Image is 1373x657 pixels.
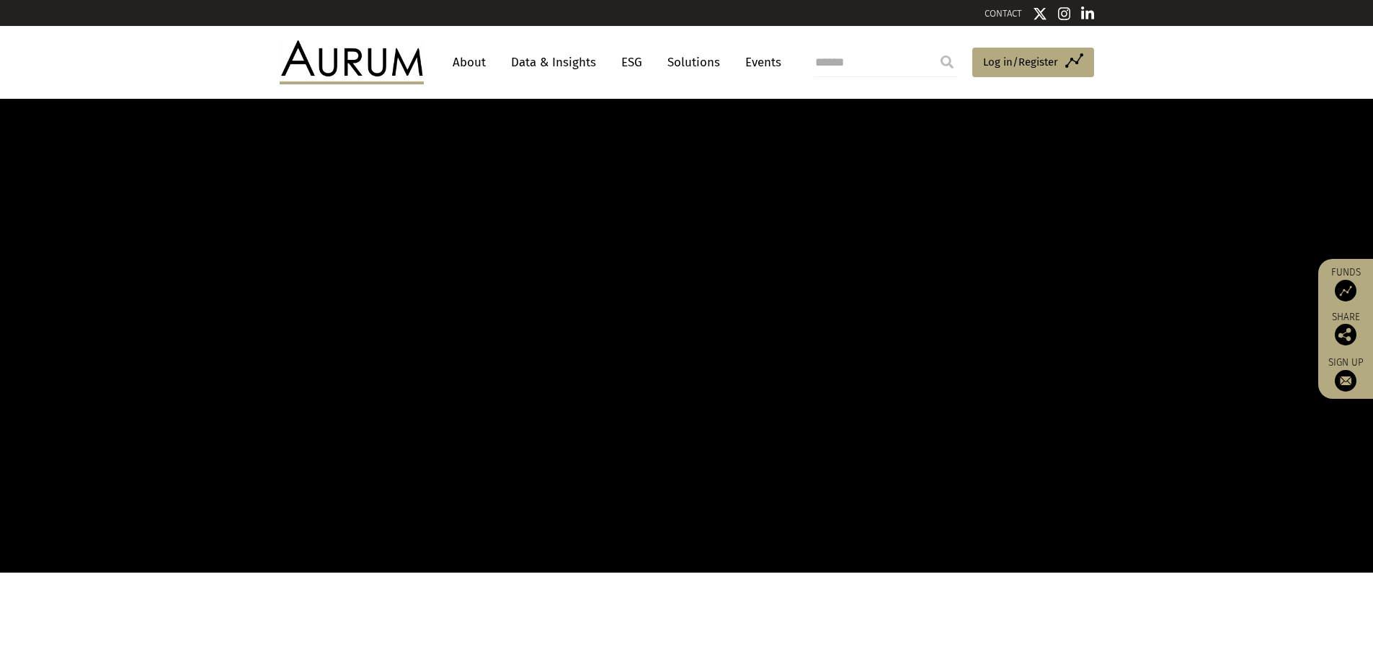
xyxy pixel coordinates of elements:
a: About [445,49,493,76]
a: Log in/Register [972,48,1094,78]
a: Sign up [1325,356,1366,392]
a: ESG [614,49,649,76]
img: Aurum [280,40,424,84]
img: Share this post [1335,324,1356,345]
a: Events [738,49,781,76]
img: Sign up to our newsletter [1335,370,1356,392]
img: Instagram icon [1058,6,1071,21]
img: Twitter icon [1033,6,1047,21]
a: CONTACT [985,8,1022,19]
span: Log in/Register [983,53,1058,71]
input: Submit [933,48,961,76]
a: Funds [1325,266,1366,301]
img: Access Funds [1335,280,1356,301]
a: Solutions [660,49,727,76]
img: Linkedin icon [1081,6,1094,21]
a: Data & Insights [504,49,603,76]
div: Share [1325,312,1366,345]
